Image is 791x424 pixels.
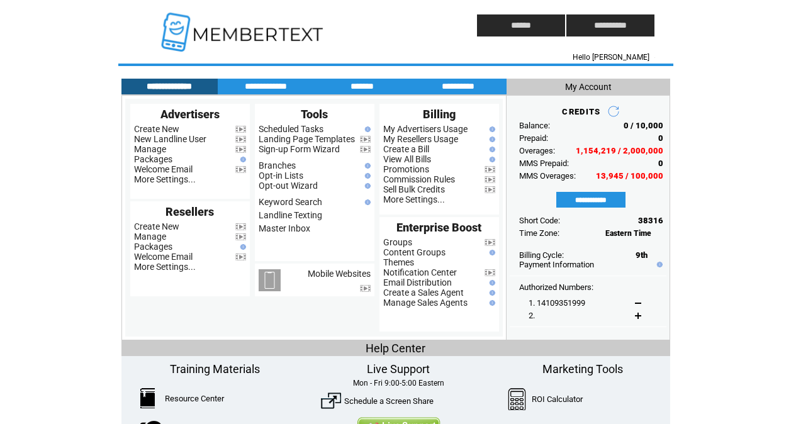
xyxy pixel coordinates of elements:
[486,137,495,142] img: help.gif
[134,252,193,262] a: Welcome Email
[383,267,457,277] a: Notification Center
[383,164,429,174] a: Promotions
[259,269,281,291] img: mobile-websites.png
[519,171,576,181] span: MMS Overages:
[362,126,371,132] img: help.gif
[301,108,328,121] span: Tools
[235,146,246,153] img: video.png
[486,147,495,152] img: help.gif
[519,159,569,168] span: MMS Prepaid:
[658,159,663,168] span: 0
[362,163,371,169] img: help.gif
[367,362,430,376] span: Live Support
[259,223,310,233] a: Master Inbox
[638,216,663,225] span: 38316
[165,205,214,218] span: Resellers
[259,181,318,191] a: Opt-out Wizard
[134,124,179,134] a: Create New
[235,233,246,240] img: video.png
[134,134,206,144] a: New Landline User
[562,107,600,116] span: CREDITS
[237,244,246,250] img: help.gif
[383,298,468,308] a: Manage Sales Agents
[235,126,246,133] img: video.png
[576,146,663,155] span: 1,154,219 / 2,000,000
[134,262,196,272] a: More Settings...
[360,146,371,153] img: video.png
[362,183,371,189] img: help.gif
[532,394,583,404] a: ROI Calculator
[259,160,296,170] a: Branches
[383,124,468,134] a: My Advertisers Usage
[259,134,355,144] a: Landing Page Templates
[321,391,341,411] img: ScreenShare.png
[519,228,559,238] span: Time Zone:
[485,239,495,246] img: video.png
[362,199,371,205] img: help.gif
[654,262,663,267] img: help.gif
[383,144,429,154] a: Create a Bill
[360,136,371,143] img: video.png
[160,108,220,121] span: Advertisers
[134,232,166,242] a: Manage
[235,254,246,260] img: video.png
[485,176,495,183] img: video.png
[383,257,414,267] a: Themes
[529,311,535,320] span: 2.
[366,342,425,355] span: Help Center
[353,379,444,388] span: Mon - Fri 9:00-5:00 Eastern
[519,250,564,260] span: Billing Cycle:
[486,157,495,162] img: help.gif
[485,186,495,193] img: video.png
[259,170,303,181] a: Opt-in Lists
[486,250,495,255] img: help.gif
[344,396,434,406] a: Schedule a Screen Share
[259,144,340,154] a: Sign-up Form Wizard
[383,237,412,247] a: Groups
[396,221,481,234] span: Enterprise Boost
[383,287,464,298] a: Create a Sales Agent
[165,394,224,403] a: Resource Center
[605,229,651,238] span: Eastern Time
[235,136,246,143] img: video.png
[235,223,246,230] img: video.png
[308,269,371,279] a: Mobile Websites
[235,166,246,173] img: video.png
[134,174,196,184] a: More Settings...
[485,269,495,276] img: video.png
[542,362,623,376] span: Marketing Tools
[636,250,648,260] span: 9th
[573,53,649,62] span: Hello [PERSON_NAME]
[383,247,446,257] a: Content Groups
[486,280,495,286] img: help.gif
[362,173,371,179] img: help.gif
[170,362,260,376] span: Training Materials
[486,290,495,296] img: help.gif
[237,157,246,162] img: help.gif
[519,133,548,143] span: Prepaid:
[383,134,458,144] a: My Resellers Usage
[259,210,322,220] a: Landline Texting
[134,221,179,232] a: Create New
[565,82,612,92] span: My Account
[383,174,455,184] a: Commission Rules
[624,121,663,130] span: 0 / 10,000
[423,108,456,121] span: Billing
[383,194,445,204] a: More Settings...
[134,164,193,174] a: Welcome Email
[259,124,323,134] a: Scheduled Tasks
[259,197,322,207] a: Keyword Search
[360,285,371,292] img: video.png
[140,388,155,408] img: ResourceCenter.png
[134,144,166,154] a: Manage
[519,121,550,130] span: Balance:
[486,300,495,306] img: help.gif
[508,388,527,410] img: Calculator.png
[529,298,585,308] span: 1. 14109351999
[519,282,593,292] span: Authorized Numbers:
[596,171,663,181] span: 13,945 / 100,000
[383,184,445,194] a: Sell Bulk Credits
[383,277,452,287] a: Email Distribution
[519,216,560,225] span: Short Code:
[485,166,495,173] img: video.png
